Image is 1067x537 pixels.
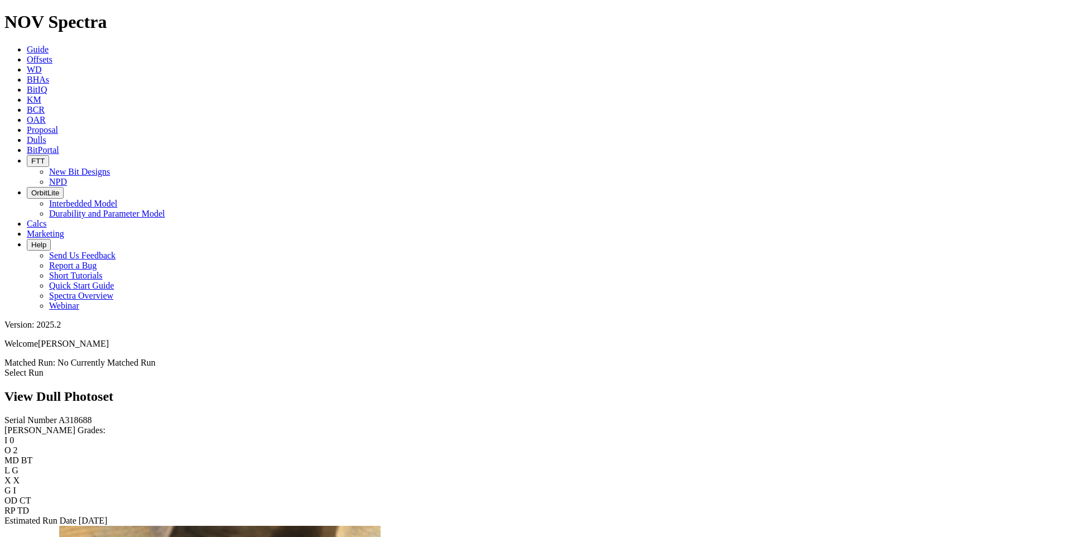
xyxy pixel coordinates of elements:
[4,389,1063,404] h2: View Dull Photoset
[31,241,46,249] span: Help
[4,425,1063,435] div: [PERSON_NAME] Grades:
[13,476,20,485] span: X
[4,435,7,445] label: I
[49,199,117,208] a: Interbedded Model
[4,496,17,505] label: OD
[38,339,109,348] span: [PERSON_NAME]
[27,95,41,104] a: KM
[27,115,46,124] a: OAR
[27,145,59,155] a: BitPortal
[4,320,1063,330] div: Version: 2025.2
[59,415,92,425] span: A318688
[49,261,97,270] a: Report a Bug
[27,155,49,167] button: FTT
[4,12,1063,32] h1: NOV Spectra
[13,445,18,455] span: 2
[27,135,46,145] a: Dulls
[49,177,67,186] a: NPD
[13,486,16,495] span: I
[27,229,64,238] a: Marketing
[27,219,47,228] a: Calcs
[4,456,19,465] label: MD
[49,291,113,300] a: Spectra Overview
[49,301,79,310] a: Webinar
[49,209,165,218] a: Durability and Parameter Model
[27,45,49,54] a: Guide
[20,496,31,505] span: CT
[31,157,45,165] span: FTT
[4,339,1063,349] p: Welcome
[27,187,64,199] button: OrbitLite
[4,476,11,485] label: X
[4,415,57,425] label: Serial Number
[27,75,49,84] a: BHAs
[4,466,9,475] label: L
[27,65,42,74] a: WD
[4,358,55,367] span: Matched Run:
[4,486,11,495] label: G
[49,167,110,176] a: New Bit Designs
[27,239,51,251] button: Help
[57,358,156,367] span: No Currently Matched Run
[49,271,103,280] a: Short Tutorials
[4,516,76,525] label: Estimated Run Date
[17,506,29,515] span: TD
[79,516,108,525] span: [DATE]
[4,368,44,377] a: Select Run
[12,466,18,475] span: G
[4,445,11,455] label: O
[27,105,45,114] a: BCR
[9,435,14,445] span: 0
[4,506,15,515] label: RP
[27,85,47,94] a: BitIQ
[27,55,52,64] a: Offsets
[49,251,116,260] a: Send Us Feedback
[27,125,58,135] a: Proposal
[21,456,32,465] span: BT
[49,281,114,290] a: Quick Start Guide
[31,189,59,197] span: OrbitLite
